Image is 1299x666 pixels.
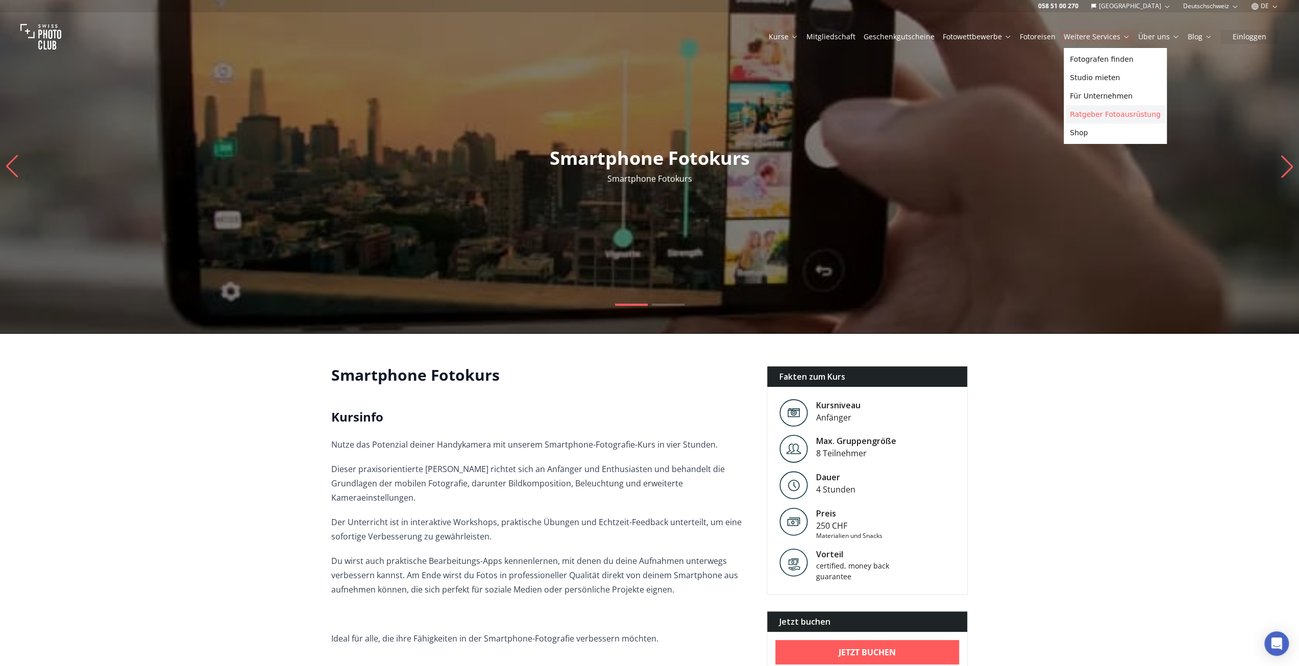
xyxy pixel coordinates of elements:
a: Kurse [769,32,798,42]
div: Kursniveau [816,399,861,411]
img: Level [779,435,808,463]
a: Fotowettbewerbe [943,32,1012,42]
img: Vorteil [779,548,808,577]
a: Weitere Services [1064,32,1130,42]
div: 250 CHF [816,520,883,532]
div: Preis [816,507,883,520]
a: Studio mieten [1066,68,1165,87]
a: Über uns [1138,32,1180,42]
button: Fotoreisen [1016,30,1060,44]
img: Swiss photo club [20,16,61,57]
a: Für Unternehmen [1066,87,1165,105]
p: Der Unterricht ist in interaktive Workshops, praktische Übungen und Echtzeit-Feedback unterteilt,... [331,515,750,544]
div: Fakten zum Kurs [767,366,968,387]
div: Jetzt buchen [767,611,968,632]
div: Vorteil [816,548,903,560]
button: Fotowettbewerbe [939,30,1016,44]
p: Dieser praxisorientierte [PERSON_NAME] richtet sich an Anfänger und Enthusiasten und behandelt di... [331,462,750,505]
a: Mitgliedschaft [806,32,855,42]
div: 4 Stunden [816,483,855,496]
div: Open Intercom Messenger [1264,631,1289,656]
a: Shop [1066,124,1165,142]
a: 058 51 00 270 [1038,2,1079,10]
div: 8 Teilnehmer [816,447,896,459]
button: Blog [1184,30,1216,44]
div: Dauer [816,471,855,483]
h2: Kursinfo [331,409,750,425]
div: certified, money back guarantee [816,560,903,582]
img: Level [779,471,808,499]
a: Geschenkgutscheine [864,32,935,42]
button: Geschenkgutscheine [860,30,939,44]
button: Mitgliedschaft [802,30,860,44]
h1: Smartphone Fotokurs [331,366,750,384]
img: Preis [779,507,808,536]
a: Ratgeber Fotoausrüstung [1066,105,1165,124]
div: Anfänger [816,411,861,424]
button: Über uns [1134,30,1184,44]
img: Level [779,399,808,427]
button: Weitere Services [1060,30,1134,44]
div: Materialien und Snacks [816,532,883,540]
p: Ideal für alle, die ihre Fähigkeiten in der Smartphone-Fotografie verbessern möchten. [331,631,750,646]
b: Jetzt buchen [839,646,896,658]
p: Nutze das Potenzial deiner Handykamera mit unserem Smartphone-Fotografie-Kurs in vier Stunden. [331,437,750,452]
a: Jetzt buchen [775,640,960,664]
a: Blog [1188,32,1212,42]
a: Fotoreisen [1020,32,1056,42]
button: Einloggen [1220,30,1279,44]
div: Max. Gruppengröße [816,435,896,447]
a: Fotografen finden [1066,50,1165,68]
button: Kurse [765,30,802,44]
p: Du wirst auch praktische Bearbeitungs-Apps kennenlernen, mit denen du deine Aufnahmen unterwegs v... [331,554,750,597]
